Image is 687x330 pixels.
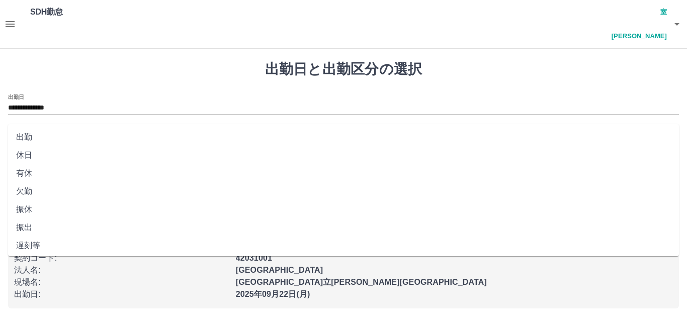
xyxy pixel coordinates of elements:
li: 振休 [8,200,679,218]
label: 出勤日 [8,93,24,100]
b: [GEOGRAPHIC_DATA]立[PERSON_NAME][GEOGRAPHIC_DATA] [236,278,487,286]
h1: 出勤日と出勤区分の選択 [8,61,679,78]
li: 有休 [8,164,679,182]
b: 2025年09月22日(月) [236,290,310,298]
b: [GEOGRAPHIC_DATA] [236,266,323,274]
p: 現場名 : [14,276,230,288]
li: 遅刻等 [8,237,679,255]
li: 欠勤 [8,182,679,200]
li: 休日 [8,146,679,164]
li: 休業 [8,255,679,273]
p: 出勤日 : [14,288,230,300]
li: 振出 [8,218,679,237]
p: 法人名 : [14,264,230,276]
li: 出勤 [8,128,679,146]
